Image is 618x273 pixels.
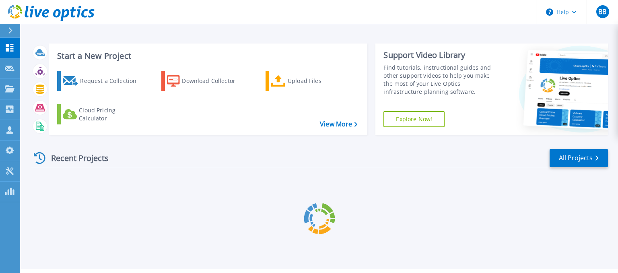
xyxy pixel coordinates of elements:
a: Explore Now! [383,111,445,127]
div: Cloud Pricing Calculator [79,106,143,122]
div: Upload Files [288,73,352,89]
a: Request a Collection [57,71,147,91]
a: All Projects [550,149,608,167]
a: View More [320,120,357,128]
div: Download Collector [182,73,246,89]
span: BB [598,8,606,15]
div: Recent Projects [31,148,119,168]
a: Upload Files [266,71,355,91]
a: Cloud Pricing Calculator [57,104,147,124]
a: Download Collector [161,71,251,91]
div: Request a Collection [80,73,144,89]
h3: Start a New Project [57,52,357,60]
div: Support Video Library [383,50,500,60]
div: Find tutorials, instructional guides and other support videos to help you make the most of your L... [383,64,500,96]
